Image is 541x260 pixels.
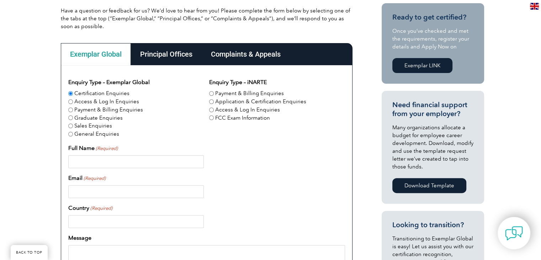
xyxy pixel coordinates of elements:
[61,7,352,30] p: Have a question or feedback for us? We’d love to hear from you! Please complete the form below by...
[392,13,473,22] h3: Ready to get certified?
[215,106,280,114] label: Access & Log In Enquiries
[74,122,112,130] label: Sales Enquiries
[68,78,150,87] legend: Enquiry Type – Exemplar Global
[83,175,106,182] span: (Required)
[392,27,473,51] p: Once you’ve checked and met the requirements, register your details and Apply Now on
[68,144,118,152] label: Full Name
[215,114,270,122] label: FCC Exam Information
[74,98,139,106] label: Access & Log In Enquiries
[215,89,284,98] label: Payment & Billing Enquiries
[209,78,267,87] legend: Enquiry Type – iNARTE
[74,130,119,138] label: General Enquiries
[74,114,123,122] label: Graduate Enquiries
[68,204,112,212] label: Country
[95,145,118,152] span: (Required)
[392,100,473,118] h3: Need financial support from your employer?
[131,43,202,65] div: Principal Offices
[90,205,112,212] span: (Required)
[215,98,306,106] label: Application & Certification Enquiries
[61,43,131,65] div: Exemplar Global
[202,43,290,65] div: Complaints & Appeals
[68,234,91,242] label: Message
[74,106,143,114] label: Payment & Billing Enquiries
[392,220,473,229] h3: Looking to transition?
[392,58,452,73] a: Exemplar LINK
[11,245,48,260] a: BACK TO TOP
[392,124,473,171] p: Many organizations allocate a budget for employee career development. Download, modify and use th...
[68,174,106,182] label: Email
[505,224,523,242] img: contact-chat.png
[530,3,539,10] img: en
[74,89,129,98] label: Certification Enquiries
[392,178,466,193] a: Download Template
